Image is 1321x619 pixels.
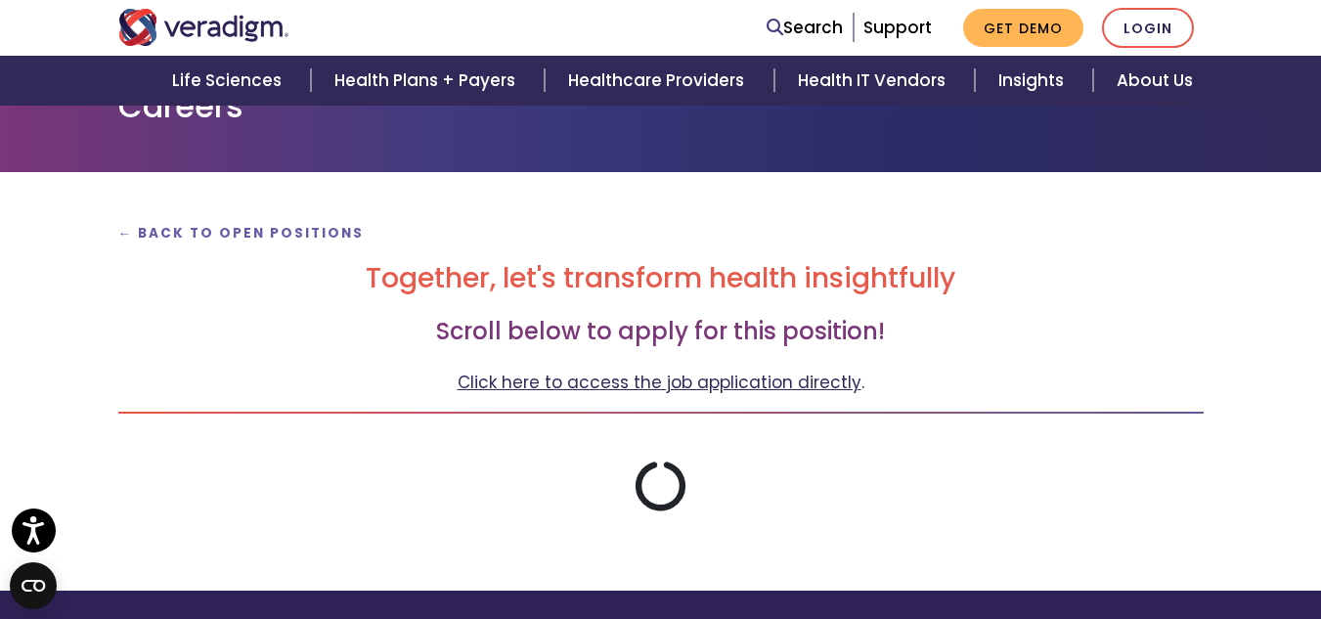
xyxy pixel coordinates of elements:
[545,56,773,106] a: Healthcare Providers
[774,56,975,106] a: Health IT Vendors
[863,16,932,39] a: Support
[311,56,545,106] a: Health Plans + Payers
[975,56,1093,106] a: Insights
[1093,56,1216,106] a: About Us
[963,9,1083,47] a: Get Demo
[118,224,365,243] a: ← Back to Open Positions
[149,56,311,106] a: Life Sciences
[118,9,289,46] img: Veradigm logo
[458,371,861,394] a: Click here to access the job application directly
[1102,8,1194,48] a: Login
[118,262,1204,295] h2: Together, let's transform health insightfully
[118,370,1204,396] p: .
[118,318,1204,346] h3: Scroll below to apply for this position!
[767,15,843,41] a: Search
[118,88,1204,125] h1: Careers
[1184,560,1298,596] iframe: Drift Chat Widget
[10,562,57,609] button: Open CMP widget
